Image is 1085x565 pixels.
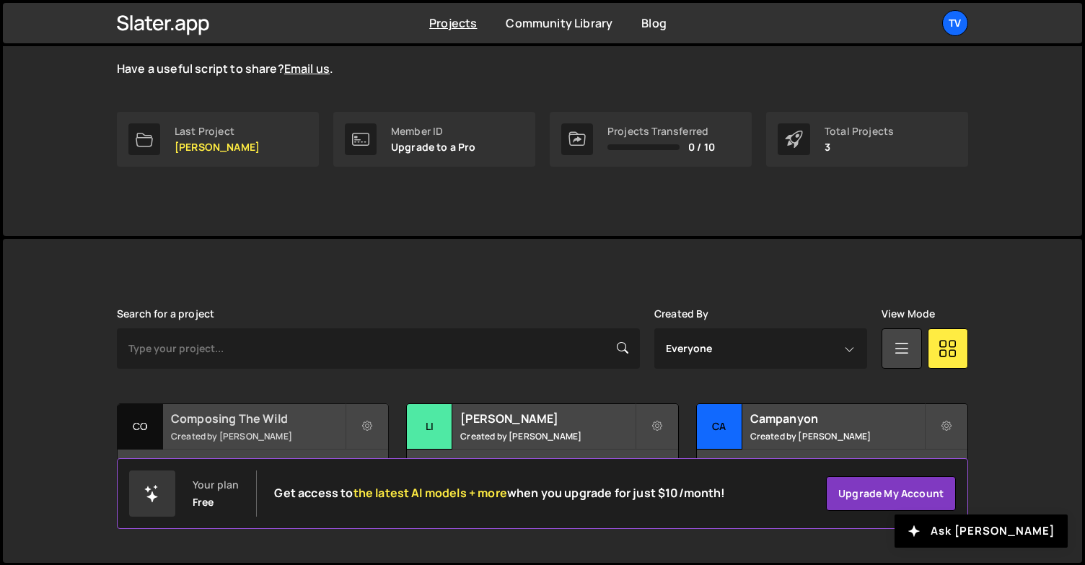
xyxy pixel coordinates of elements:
[171,430,345,442] small: Created by [PERSON_NAME]
[460,411,634,426] h2: [PERSON_NAME]
[607,126,715,137] div: Projects Transferred
[391,141,476,153] p: Upgrade to a Pro
[697,450,967,493] div: 1 page, last updated by [PERSON_NAME] [DATE]
[460,430,634,442] small: Created by [PERSON_NAME]
[193,496,214,508] div: Free
[118,450,388,493] div: 7 pages, last updated by [PERSON_NAME] [DATE]
[117,308,214,320] label: Search for a project
[688,141,715,153] span: 0 / 10
[175,141,260,153] p: [PERSON_NAME]
[506,15,612,31] a: Community Library
[895,514,1068,548] button: Ask [PERSON_NAME]
[750,430,924,442] small: Created by [PERSON_NAME]
[193,479,239,491] div: Your plan
[825,126,894,137] div: Total Projects
[942,10,968,36] a: TV
[118,404,163,450] div: Co
[407,404,452,450] div: Li
[406,403,678,494] a: Li [PERSON_NAME] Created by [PERSON_NAME] 3 pages, last updated by [PERSON_NAME] [DATE]
[429,15,477,31] a: Projects
[882,308,935,320] label: View Mode
[654,308,709,320] label: Created By
[696,403,968,494] a: Ca Campanyon Created by [PERSON_NAME] 1 page, last updated by [PERSON_NAME] [DATE]
[117,328,640,369] input: Type your project...
[353,485,507,501] span: the latest AI models + more
[117,112,319,167] a: Last Project [PERSON_NAME]
[826,476,956,511] a: Upgrade my account
[274,486,725,500] h2: Get access to when you upgrade for just $10/month!
[391,126,476,137] div: Member ID
[175,126,260,137] div: Last Project
[697,404,742,450] div: Ca
[641,15,667,31] a: Blog
[117,403,389,494] a: Co Composing The Wild Created by [PERSON_NAME] 7 pages, last updated by [PERSON_NAME] [DATE]
[171,411,345,426] h2: Composing The Wild
[284,61,330,76] a: Email us
[750,411,924,426] h2: Campanyon
[407,450,677,493] div: 3 pages, last updated by [PERSON_NAME] [DATE]
[825,141,894,153] p: 3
